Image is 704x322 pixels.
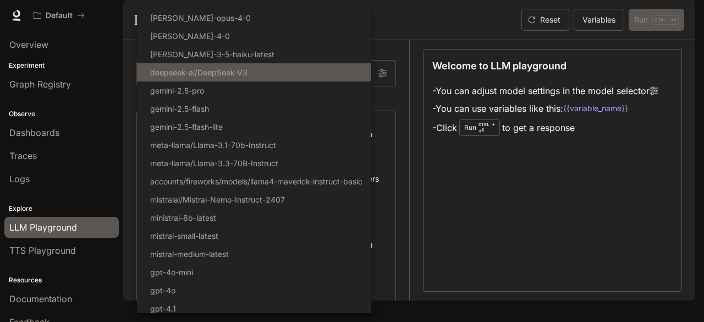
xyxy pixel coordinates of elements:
[150,248,229,260] p: mistral-medium-latest
[150,194,285,205] p: mistralai/Mistral-Nemo-Instruct-2407
[150,30,230,42] p: [PERSON_NAME]-4-0
[150,12,251,24] p: [PERSON_NAME]-opus-4-0
[150,303,176,314] p: gpt-4.1
[150,230,218,242] p: mistral-small-latest
[150,285,175,296] p: gpt-4o
[150,48,274,60] p: [PERSON_NAME]-3-5-haiku-latest
[150,212,216,223] p: ministral-8b-latest
[150,85,204,96] p: gemini-2.5-pro
[150,121,223,133] p: gemini-2.5-flash-lite
[150,157,278,169] p: meta-llama/Llama-3.3-70B-Instruct
[150,103,209,114] p: gemini-2.5-flash
[150,67,248,78] p: deepseek-ai/DeepSeek-V3
[150,176,362,187] p: accounts/fireworks/models/llama4-maverick-instruct-basic
[150,266,193,278] p: gpt-4o-mini
[150,139,276,151] p: meta-llama/Llama-3.1-70b-Instruct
